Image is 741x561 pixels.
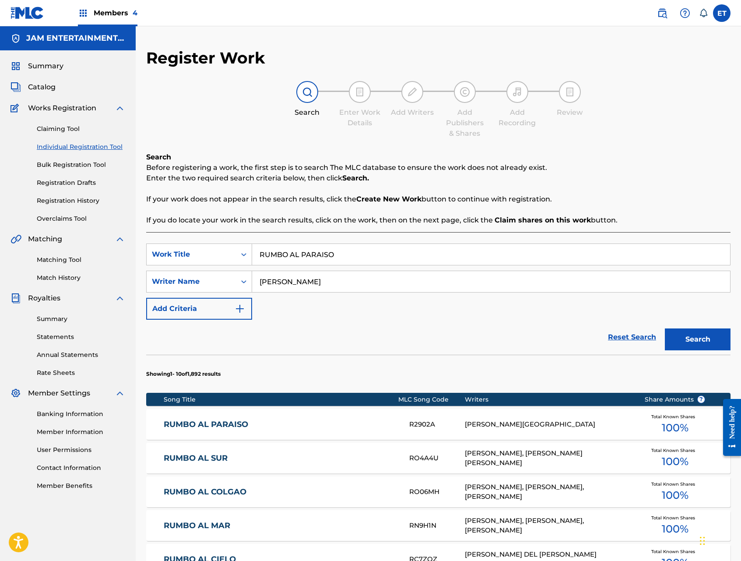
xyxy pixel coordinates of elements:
[465,420,631,430] div: [PERSON_NAME][GEOGRAPHIC_DATA]
[465,516,631,536] div: [PERSON_NAME], [PERSON_NAME], [PERSON_NAME]
[78,8,88,18] img: Top Rightsholders
[146,194,730,205] p: If your work does not appear in the search results, click the button to continue with registration.
[409,453,465,463] div: RO4A4U
[651,481,699,487] span: Total Known Shares
[28,103,96,113] span: Works Registration
[235,303,245,314] img: 9d2ae6d4665cec9f34b9.svg
[398,395,465,404] div: MLC Song Code
[37,481,125,490] a: Member Benefits
[11,61,21,71] img: Summary
[146,153,171,161] b: Search
[28,82,56,92] span: Catalog
[409,521,465,531] div: RN9H1N
[676,4,694,22] div: Help
[37,314,125,324] a: Summary
[11,388,21,399] img: Member Settings
[146,48,265,68] h2: Register Work
[37,368,125,378] a: Rate Sheets
[146,173,730,183] p: Enter the two required search criteria below, then click
[697,519,741,561] iframe: Chat Widget
[11,7,44,19] img: MLC Logo
[146,215,730,226] p: If you do locate your work in the search results, click on the work, then on the next page, click...
[146,243,730,355] form: Search Form
[443,107,487,139] div: Add Publishers & Shares
[662,454,688,469] span: 100 %
[164,420,397,430] a: RUMBO AL PARAISO
[512,87,523,97] img: step indicator icon for Add Recording
[680,8,690,18] img: help
[28,293,60,303] span: Royalties
[495,107,539,128] div: Add Recording
[713,4,730,22] div: User Menu
[37,427,125,437] a: Member Information
[716,392,741,462] iframe: Resource Center
[146,370,221,378] p: Showing 1 - 10 of 1,892 results
[164,521,397,531] a: RUMBO AL MAR
[465,395,631,404] div: Writers
[651,413,699,420] span: Total Known Shares
[662,521,688,537] span: 100 %
[565,87,575,97] img: step indicator icon for Review
[11,103,22,113] img: Works Registration
[146,162,730,173] p: Before registering a work, the first step is to search The MLC database to ensure the work does n...
[495,216,591,224] strong: Claim shares on this work
[302,87,313,97] img: step indicator icon for Search
[651,447,699,454] span: Total Known Shares
[700,528,705,554] div: Drag
[657,8,667,18] img: search
[28,61,63,71] span: Summary
[356,195,421,203] strong: Create New Work
[37,463,125,473] a: Contact Information
[11,234,21,244] img: Matching
[11,82,21,92] img: Catalog
[11,33,21,44] img: Accounts
[604,328,660,347] a: Reset Search
[665,328,730,350] button: Search
[465,482,631,502] div: [PERSON_NAME], [PERSON_NAME], [PERSON_NAME]
[164,453,397,463] a: RUMBO AL SUR
[133,9,137,17] span: 4
[115,234,125,244] img: expand
[409,487,465,497] div: RO06MH
[164,395,398,404] div: Song Title
[152,249,231,260] div: Work Title
[651,515,699,521] span: Total Known Shares
[28,234,62,244] span: Matching
[342,174,369,182] strong: Search.
[390,107,434,118] div: Add Writers
[407,87,418,97] img: step indicator icon for Add Writers
[11,61,63,71] a: SummarySummary
[115,293,125,303] img: expand
[11,82,56,92] a: CatalogCatalog
[698,396,705,403] span: ?
[460,87,470,97] img: step indicator icon for Add Publishers & Shares
[37,445,125,455] a: User Permissions
[37,273,125,282] a: Match History
[28,388,90,399] span: Member Settings
[285,107,329,118] div: Search
[355,87,365,97] img: step indicator icon for Enter Work Details
[37,350,125,360] a: Annual Statements
[653,4,671,22] a: Public Search
[409,420,465,430] div: R2902A
[645,395,705,404] span: Share Amounts
[115,388,125,399] img: expand
[37,178,125,187] a: Registration Drafts
[146,298,252,320] button: Add Criteria
[338,107,382,128] div: Enter Work Details
[37,214,125,223] a: Overclaims Tool
[548,107,592,118] div: Review
[152,276,231,287] div: Writer Name
[26,33,125,43] h5: JAM ENTERTAINMENT INC
[699,9,708,18] div: Notifications
[465,448,631,468] div: [PERSON_NAME], [PERSON_NAME] [PERSON_NAME]
[37,160,125,169] a: Bulk Registration Tool
[37,255,125,265] a: Matching Tool
[164,487,397,497] a: RUMBO AL COLGAO
[662,420,688,436] span: 100 %
[37,196,125,205] a: Registration History
[37,409,125,419] a: Banking Information
[37,142,125,152] a: Individual Registration Tool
